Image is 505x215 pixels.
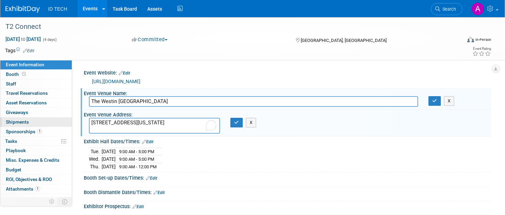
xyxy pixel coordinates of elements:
img: Aileen Sun [471,2,484,15]
a: Edit [142,139,153,144]
div: Exhibit Hall Dates/Times: [84,136,491,145]
a: Giveaways [0,108,72,117]
a: Budget [0,165,72,174]
button: X [246,118,256,127]
button: X [444,96,455,106]
span: to [20,36,26,42]
img: tab_domain_overview_orange.svg [19,40,24,45]
span: 9:00 AM - 5:00 PM [119,149,154,154]
div: v 4.0.25 [19,11,34,16]
button: Committed [129,36,170,43]
span: [DATE] [DATE] [5,36,41,42]
div: Event Website: [84,68,491,77]
span: (4 days) [42,37,57,42]
td: Wed. [89,156,102,163]
span: Event Information [6,62,44,67]
td: Tags [5,47,34,54]
div: Booth Set-up Dates/Times: [84,173,491,182]
span: ROI, Objectives & ROO [6,177,52,182]
div: Booth Dismantle Dates/Times: [84,187,491,196]
a: Playbook [0,146,72,155]
span: Attachments [6,186,40,192]
span: Booth not reserved yet [21,71,27,77]
div: Exhibitor Prospectus: [84,201,491,210]
span: Booth [6,71,27,77]
span: 1 [37,129,42,134]
a: Attachments1 [0,184,72,194]
span: Shipments [6,119,29,125]
a: [URL][DOMAIN_NAME] [92,79,140,84]
span: Sponsorships [6,129,42,134]
td: Toggle Event Tabs [58,197,72,206]
span: Travel Reservations [6,90,48,96]
span: Staff [6,81,16,87]
img: tab_keywords_by_traffic_grey.svg [68,40,74,45]
a: Asset Reservations [0,98,72,107]
div: In-Person [475,37,491,42]
span: Giveaways [6,110,28,115]
div: Domain: [DOMAIN_NAME] [18,18,76,23]
a: Sponsorships1 [0,127,72,136]
span: more [4,196,15,201]
img: logo_orange.svg [11,11,16,16]
td: Thu. [89,163,102,170]
a: Travel Reservations [0,89,72,98]
a: Booth [0,70,72,79]
span: Search [440,7,456,12]
span: Budget [6,167,21,172]
a: Search [431,3,462,15]
span: Misc. Expenses & Credits [6,157,59,163]
a: Shipments [0,117,72,127]
div: Event Venue Name: [84,88,491,97]
span: ID TECH [48,6,67,12]
span: 9:00 AM - 5:00 PM [119,157,154,162]
div: Event Venue Address: [84,110,491,118]
a: Event Information [0,60,72,69]
img: website_grey.svg [11,18,16,23]
a: ROI, Objectives & ROO [0,175,72,184]
td: [DATE] [102,156,116,163]
img: ExhibitDay [5,6,40,13]
a: Tasks [0,137,72,146]
span: Asset Reservations [6,100,47,105]
td: [DATE] [102,163,116,170]
div: Event Format [419,36,491,46]
a: more [0,194,72,203]
span: Playbook [6,148,26,153]
div: Event Rating [472,47,491,50]
span: 1 [35,186,40,191]
a: Edit [146,176,157,181]
a: Staff [0,79,72,89]
a: Misc. Expenses & Credits [0,156,72,165]
a: Edit [133,204,144,209]
span: 9:00 AM - 12:00 PM [119,164,157,169]
a: Edit [23,48,34,53]
td: Personalize Event Tab Strip [46,197,58,206]
textarea: To enrich screen reader interactions, please activate Accessibility in Grammarly extension settings [89,118,220,134]
a: Edit [119,71,130,76]
img: Format-Inperson.png [467,37,474,42]
td: Tue. [89,148,102,156]
a: Edit [153,190,165,195]
span: [GEOGRAPHIC_DATA], [GEOGRAPHIC_DATA] [301,38,387,43]
span: Tasks [5,138,17,144]
div: T2 Connect [3,21,450,33]
div: Domain Overview [26,41,61,45]
div: Keywords by Traffic [76,41,116,45]
td: [DATE] [102,148,116,156]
